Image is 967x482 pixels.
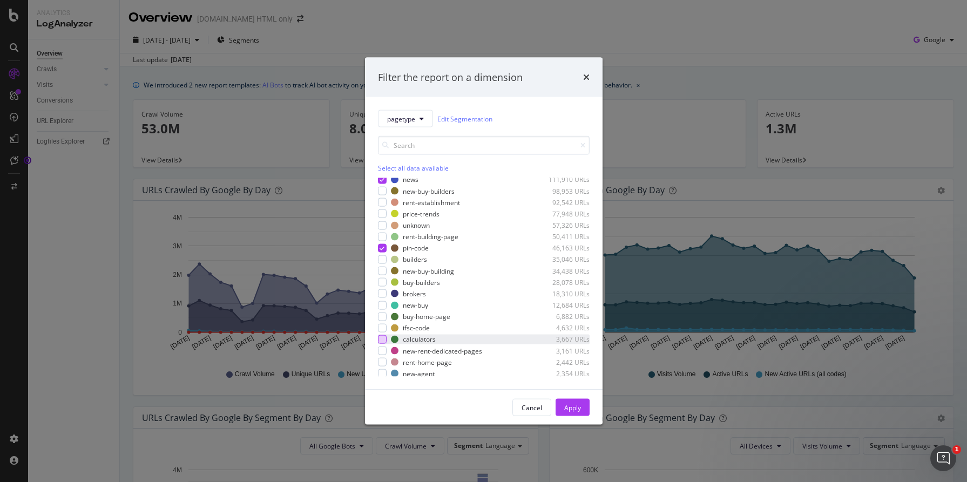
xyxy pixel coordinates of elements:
[537,335,590,344] div: 3,667 URLs
[403,221,430,230] div: unknown
[537,221,590,230] div: 57,326 URLs
[365,57,603,425] div: modal
[403,369,435,378] div: new-agent
[537,266,590,275] div: 34,438 URLs
[537,186,590,195] div: 98,953 URLs
[403,243,429,253] div: pin-code
[952,445,961,454] span: 1
[403,198,460,207] div: rent-establishment
[583,70,590,84] div: times
[378,70,523,84] div: Filter the report on a dimension
[537,323,590,332] div: 4,632 URLs
[387,114,415,123] span: pagetype
[403,186,455,195] div: new-buy-builders
[437,113,492,124] a: Edit Segmentation
[564,403,581,412] div: Apply
[930,445,956,471] iframe: Intercom live chat
[537,209,590,218] div: 77,948 URLs
[556,399,590,416] button: Apply
[537,198,590,207] div: 92,542 URLs
[403,266,454,275] div: new-buy-building
[378,136,590,155] input: Search
[403,289,426,298] div: brokers
[537,243,590,253] div: 46,163 URLs
[537,312,590,321] div: 6,882 URLs
[403,232,458,241] div: rent-building-page
[403,175,418,184] div: news
[403,277,440,287] div: buy-builders
[537,277,590,287] div: 28,078 URLs
[403,323,430,332] div: ifsc-code
[403,255,427,264] div: builders
[403,335,436,344] div: calculators
[512,399,551,416] button: Cancel
[537,357,590,366] div: 2,442 URLs
[537,175,590,184] div: 111,910 URLs
[537,346,590,355] div: 3,161 URLs
[378,110,433,127] button: pagetype
[537,301,590,310] div: 12,684 URLs
[537,255,590,264] div: 35,046 URLs
[403,357,452,366] div: rent-home-page
[378,164,590,173] div: Select all data available
[537,232,590,241] div: 50,411 URLs
[522,403,542,412] div: Cancel
[403,312,450,321] div: buy-home-page
[403,301,428,310] div: new-buy
[537,369,590,378] div: 2,354 URLs
[403,346,482,355] div: new-rent-dedicated-pages
[403,209,439,218] div: price-trends
[537,289,590,298] div: 18,310 URLs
